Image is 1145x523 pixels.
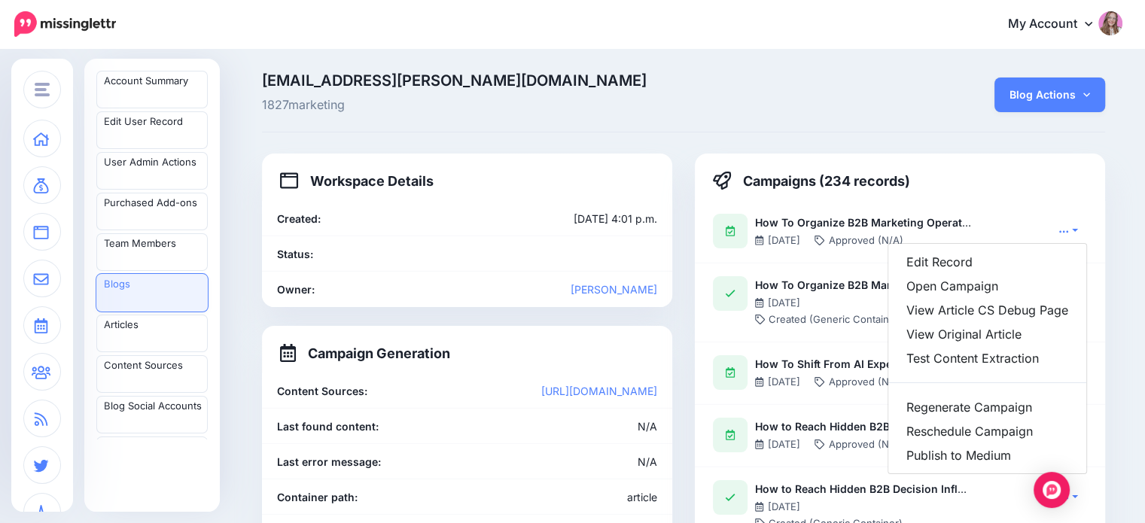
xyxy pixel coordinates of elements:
a: Open Campaign [888,274,1086,298]
a: Purchased Add-ons [96,193,208,230]
div: [DATE] 4:01 p.m. [467,210,669,227]
span: [EMAIL_ADDRESS][PERSON_NAME][DOMAIN_NAME] [262,73,817,88]
a: Team Members [96,233,208,271]
a: Blogs [96,274,208,312]
li: [DATE] [755,436,807,452]
h4: Campaign Generation [280,344,450,362]
a: Blog Actions [994,78,1105,112]
a: Reschedule Campaign [888,419,1086,443]
b: How to Reach Hidden B2B Decision Influencers [755,420,1000,433]
b: Created: [277,212,321,225]
b: Owner: [277,283,315,296]
b: Container path: [277,491,358,503]
b: Content Sources: [277,385,367,397]
div: Open Intercom Messenger [1034,472,1070,508]
h4: Campaigns (234 records) [713,172,910,190]
li: Approved (N/A) [815,436,910,452]
img: Missinglettr [14,11,116,37]
a: My Account [993,6,1122,43]
a: [URL][DOMAIN_NAME] [541,385,657,397]
li: [DATE] [755,373,807,390]
a: Publish to Medium [888,443,1086,467]
a: User Admin Actions [96,152,208,190]
li: [DATE] [755,232,807,248]
a: Edit User Record [96,111,208,149]
div: article [467,488,669,506]
a: Edit Record [888,250,1086,274]
li: Approved (N/A) [815,232,910,248]
div: N/A [467,418,669,435]
a: [PERSON_NAME] [571,283,657,296]
a: View Original Article [888,322,1086,346]
b: How To Organize B2B Marketing Operations Around Valuable Experiences [755,278,1140,291]
a: Articles [96,315,208,352]
a: Account Summary [96,71,208,108]
a: Content Sources [96,355,208,393]
a: View Article CS Debug Page [888,298,1086,322]
div: N/A [467,453,669,470]
a: Test Content Extraction [888,346,1086,370]
b: Last error message: [277,455,381,468]
b: How to Reach Hidden B2B Decision Influencers [755,482,1000,495]
li: Created (Generic Container) [755,311,910,327]
h4: Workspace Details [280,172,434,190]
b: How To Organize B2B Marketing Operations Around Valuable Experiences [755,216,1140,229]
b: Status: [277,248,313,260]
li: Approved (N/A) [815,373,910,390]
a: Regenerate Campaign [888,395,1086,419]
span: 1827marketing [262,96,817,115]
li: [DATE] [755,498,807,515]
a: Blog Branding Templates [96,436,208,474]
li: [DATE] [755,294,807,311]
b: Last found content: [277,420,379,433]
a: Blog Social Accounts [96,396,208,433]
img: menu.png [35,83,50,96]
